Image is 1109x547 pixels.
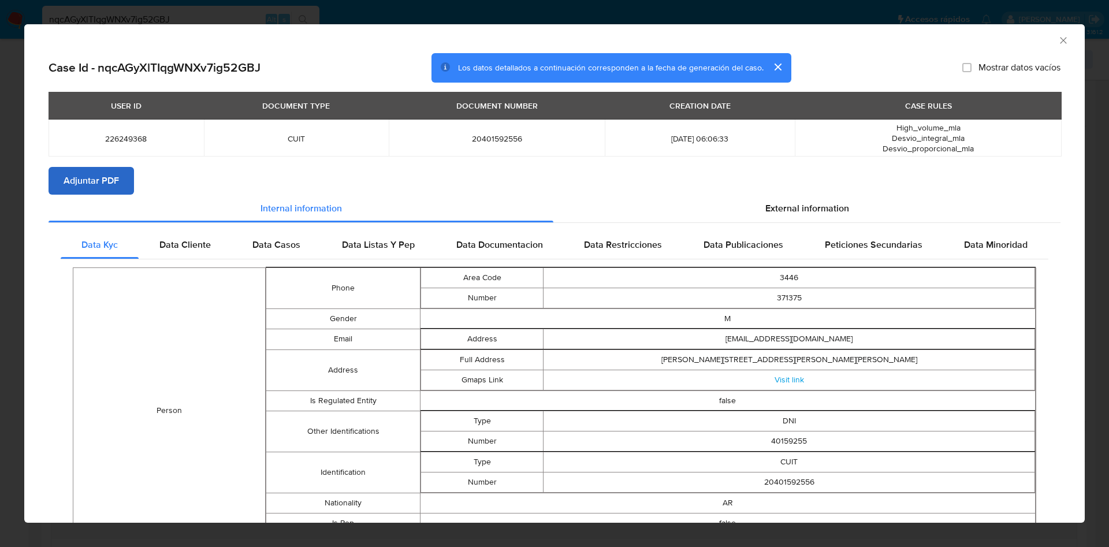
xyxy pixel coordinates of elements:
td: 371375 [544,288,1035,308]
span: Data Restricciones [584,238,662,251]
span: [DATE] 06:06:33 [619,133,781,144]
td: Type [420,452,544,472]
a: Visit link [775,374,804,385]
td: Identification [266,452,420,493]
td: Is Regulated Entity [266,390,420,411]
span: Data Listas Y Pep [342,238,415,251]
td: Number [420,431,544,451]
div: CREATION DATE [663,96,738,116]
td: DNI [544,411,1035,431]
span: Data Publicaciones [704,238,783,251]
td: Address [266,349,420,390]
span: Peticiones Secundarias [825,238,922,251]
td: Gmaps Link [420,370,544,390]
td: Gender [266,308,420,329]
span: 226249368 [62,133,190,144]
td: M [420,308,1035,329]
td: CUIT [544,452,1035,472]
td: Full Address [420,349,544,370]
div: DOCUMENT NUMBER [449,96,545,116]
div: Detailed info [49,195,1060,222]
span: Desvio_integral_mla [892,132,965,144]
span: Data Kyc [81,238,118,251]
button: Cerrar ventana [1058,35,1068,45]
button: Adjuntar PDF [49,167,134,195]
td: false [420,390,1035,411]
span: Internal information [260,202,342,215]
button: cerrar [764,53,791,81]
td: 20401592556 [544,472,1035,492]
td: [EMAIL_ADDRESS][DOMAIN_NAME] [544,329,1035,349]
td: AR [420,493,1035,513]
td: Phone [266,267,420,308]
td: false [420,513,1035,533]
div: USER ID [104,96,148,116]
span: CUIT [218,133,375,144]
td: [PERSON_NAME][STREET_ADDRESS][PERSON_NAME][PERSON_NAME] [544,349,1035,370]
span: 20401592556 [403,133,591,144]
h2: Case Id - nqcAGyXlTIqgWNXv7ig52GBJ [49,60,260,75]
td: Nationality [266,493,420,513]
span: Adjuntar PDF [64,168,119,194]
td: 3446 [544,267,1035,288]
td: Number [420,472,544,492]
input: Mostrar datos vacíos [962,63,972,72]
td: Email [266,329,420,349]
div: Detailed internal info [61,231,1048,259]
div: DOCUMENT TYPE [255,96,337,116]
div: closure-recommendation-modal [24,24,1085,523]
span: Mostrar datos vacíos [978,62,1060,73]
span: Data Cliente [159,238,211,251]
span: Desvio_proporcional_mla [883,143,974,154]
td: Is Pep [266,513,420,533]
span: Data Minoridad [964,238,1028,251]
span: High_volume_mla [896,122,961,133]
td: Type [420,411,544,431]
span: Data Documentacion [456,238,543,251]
span: External information [765,202,849,215]
td: 40159255 [544,431,1035,451]
span: Data Casos [252,238,300,251]
td: Address [420,329,544,349]
div: CASE RULES [898,96,959,116]
span: Los datos detallados a continuación corresponden a la fecha de generación del caso. [458,62,764,73]
td: Number [420,288,544,308]
td: Other Identifications [266,411,420,452]
td: Area Code [420,267,544,288]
